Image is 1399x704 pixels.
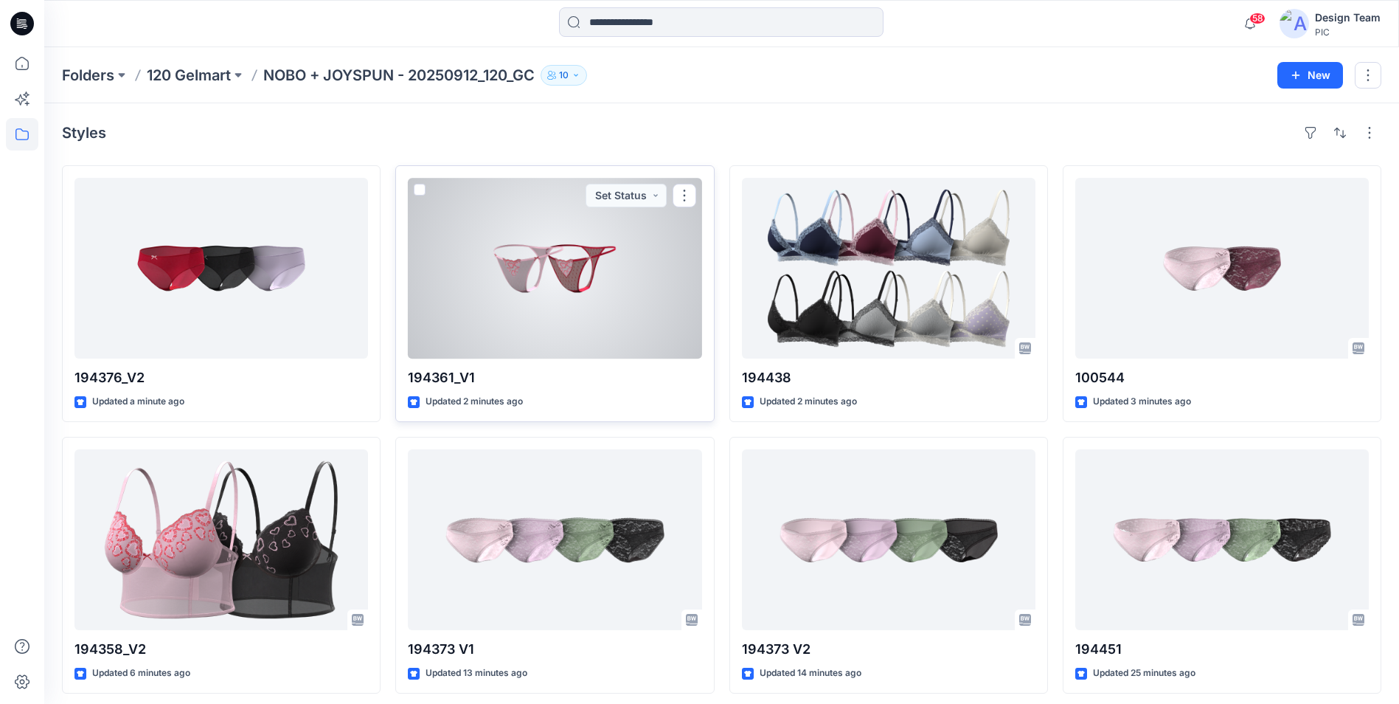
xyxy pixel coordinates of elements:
p: 100544 [1075,367,1369,388]
p: 194361_V1 [408,367,701,388]
span: 58 [1249,13,1266,24]
p: 194373 V1 [408,639,701,660]
p: 194373 V2 [742,639,1035,660]
p: 194376_V2 [74,367,368,388]
p: NOBO + JOYSPUN - 20250912_120_GC [263,65,535,86]
a: 194373 V2 [742,449,1035,630]
a: 194373 V1 [408,449,701,630]
p: 194451 [1075,639,1369,660]
p: Updated 13 minutes ago [426,666,527,681]
button: New [1277,62,1343,89]
p: 10 [559,67,569,83]
a: 194376_V2 [74,178,368,359]
img: avatar [1280,9,1309,38]
a: 194361_V1 [408,178,701,359]
div: Design Team [1315,9,1381,27]
h4: Styles [62,124,106,142]
a: 194438 [742,178,1035,359]
a: 120 Gelmart [147,65,231,86]
p: 194358_V2 [74,639,368,660]
p: Updated 25 minutes ago [1093,666,1195,681]
p: Updated 2 minutes ago [760,394,857,410]
p: Updated a minute ago [92,394,184,410]
p: Updated 2 minutes ago [426,394,523,410]
p: 194438 [742,367,1035,388]
p: Updated 3 minutes ago [1093,394,1191,410]
a: 194358_V2 [74,449,368,630]
a: 100544 [1075,178,1369,359]
a: Folders [62,65,114,86]
a: 194451 [1075,449,1369,630]
p: Updated 6 minutes ago [92,666,190,681]
div: PIC [1315,27,1381,38]
button: 10 [541,65,587,86]
p: Updated 14 minutes ago [760,666,861,681]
